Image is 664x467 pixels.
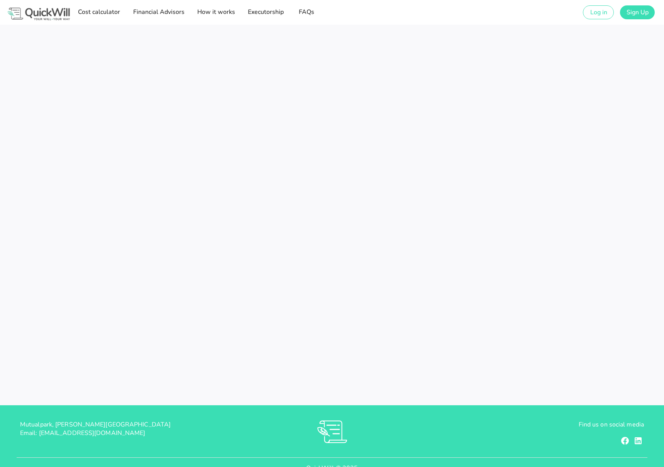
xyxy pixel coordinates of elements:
a: How it works [195,5,237,20]
span: Log in [589,8,607,17]
a: FAQs [294,5,318,20]
span: Mutualpark, [PERSON_NAME][GEOGRAPHIC_DATA] [20,420,171,429]
a: Cost calculator [75,5,122,20]
a: Sign Up [620,5,655,19]
span: Executorship [247,8,284,16]
span: How it works [197,8,235,16]
a: Executorship [245,5,286,20]
img: Logo [6,6,71,22]
p: Find us on social media [436,420,644,429]
span: Email: [EMAIL_ADDRESS][DOMAIN_NAME] [20,429,146,437]
span: Cost calculator [78,8,120,16]
span: FAQs [296,8,316,16]
span: Financial Advisors [132,8,184,16]
a: Log in [583,5,613,19]
span: Sign Up [626,8,649,17]
img: RVs0sauIwKhMoGR03FLGkjXSOVwkZRnQsltkF0QxpTsornXsmh1o7vbL94pqF3d8sZvAAAAAElFTkSuQmCC [317,420,347,443]
a: Financial Advisors [130,5,186,20]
